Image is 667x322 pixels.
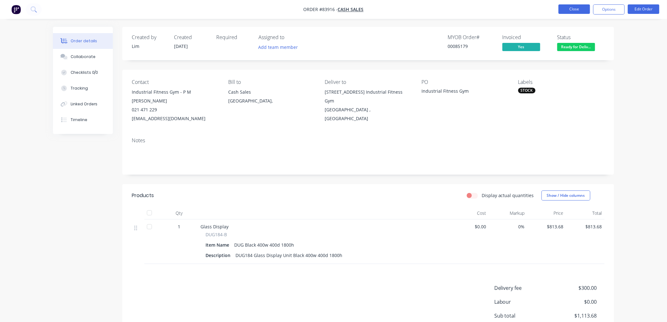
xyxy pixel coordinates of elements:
div: Cash Sales [228,88,315,97]
div: Price [527,207,566,220]
div: Industrial Fitness Gym - P M [PERSON_NAME] [132,88,218,105]
div: [STREET_ADDRESS] Industrial Fitness Gym[GEOGRAPHIC_DATA] , [GEOGRAPHIC_DATA] [325,88,411,123]
button: Order details [53,33,113,49]
div: Deliver to [325,79,411,85]
button: Ready for Deliv... [557,43,595,52]
span: Labour [494,298,550,306]
div: Total [566,207,605,220]
div: Created by [132,34,166,40]
span: $1,113.68 [550,312,597,319]
div: Invoiced [502,34,550,40]
div: Description [206,251,233,260]
div: STOCK [518,88,536,93]
div: Order details [71,38,97,44]
span: DUG184-B [206,231,227,238]
span: 0% [491,223,525,230]
div: MYOB Order # [448,34,495,40]
div: Industrial Fitness Gym [421,88,500,97]
div: Qty [160,207,198,220]
div: Item Name [206,240,232,249]
label: Display actual quantities [482,192,534,199]
div: 00085179 [448,43,495,50]
div: Labels [518,79,605,85]
button: Close [559,4,590,14]
div: Notes [132,138,605,143]
button: Timeline [53,112,113,128]
div: Collaborate [71,54,96,60]
a: Cash Sales [338,7,364,13]
div: Required [216,34,251,40]
span: [DATE] [174,43,188,49]
div: Linked Orders [71,101,98,107]
div: Lim [132,43,166,50]
div: Cost [450,207,489,220]
span: $813.68 [530,223,564,230]
button: Checklists 0/0 [53,65,113,80]
div: Checklists 0/0 [71,70,98,75]
span: $813.68 [569,223,602,230]
div: Products [132,192,154,199]
div: Status [557,34,605,40]
div: Tracking [71,85,88,91]
div: Timeline [71,117,87,123]
span: $0.00 [550,298,597,306]
span: Sub total [494,312,550,319]
button: Add team member [258,43,301,51]
button: Add team member [255,43,301,51]
span: Glass Display [200,224,229,230]
div: Industrial Fitness Gym - P M [PERSON_NAME]021 471 229[EMAIL_ADDRESS][DOMAIN_NAME] [132,88,218,123]
div: [GEOGRAPHIC_DATA] , [GEOGRAPHIC_DATA] [325,105,411,123]
button: Options [593,4,625,15]
button: Tracking [53,80,113,96]
div: DUG184 Glass Display Unit Black 400w 400d 1800h [233,251,345,260]
span: Order #83916 - [304,7,338,13]
div: Assigned to [258,34,322,40]
div: Contact [132,79,218,85]
button: Linked Orders [53,96,113,112]
div: DUG Black 400w 400d 1800h [232,240,297,249]
div: [GEOGRAPHIC_DATA], [228,97,315,105]
span: $300.00 [550,284,597,292]
div: Markup [489,207,528,220]
span: Ready for Deliv... [557,43,595,51]
div: PO [421,79,508,85]
div: [STREET_ADDRESS] Industrial Fitness Gym [325,88,411,105]
span: 1 [178,223,180,230]
button: Show / Hide columns [542,190,590,201]
div: 021 471 229 [132,105,218,114]
div: Created [174,34,209,40]
span: Delivery fee [494,284,550,292]
span: Yes [502,43,540,51]
div: Cash Sales[GEOGRAPHIC_DATA], [228,88,315,108]
button: Edit Order [628,4,659,14]
div: [EMAIL_ADDRESS][DOMAIN_NAME] [132,114,218,123]
button: Collaborate [53,49,113,65]
img: Factory [11,5,21,14]
div: Bill to [228,79,315,85]
span: $0.00 [453,223,486,230]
